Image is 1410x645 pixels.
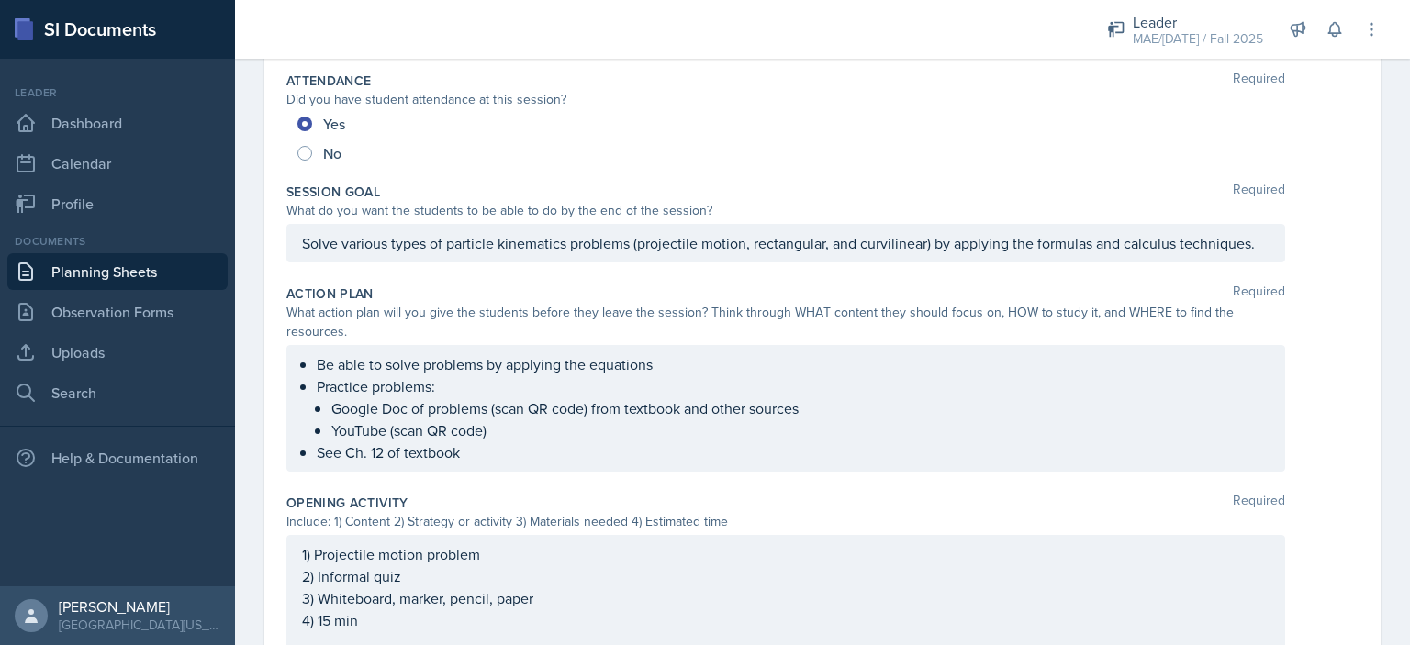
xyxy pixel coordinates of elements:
div: Leader [1133,11,1263,33]
p: 2) Informal quiz [302,565,1270,587]
div: MAE/[DATE] / Fall 2025 [1133,29,1263,49]
div: [GEOGRAPHIC_DATA][US_STATE] in [GEOGRAPHIC_DATA] [59,616,220,634]
div: Did you have student attendance at this session? [286,90,1285,109]
p: 1) Projectile motion problem [302,543,1270,565]
div: Include: 1) Content 2) Strategy or activity 3) Materials needed 4) Estimated time [286,512,1285,531]
a: Dashboard [7,105,228,141]
a: Calendar [7,145,228,182]
p: Practice problems: [317,375,1270,397]
span: Required [1233,183,1285,201]
span: Required [1233,494,1285,512]
p: See Ch. 12 of textbook [317,441,1270,463]
span: Required [1233,72,1285,90]
label: Attendance [286,72,372,90]
span: Required [1233,284,1285,303]
p: Solve various types of particle kinematics problems (projectile motion, rectangular, and curvilin... [302,232,1270,254]
p: 4) 15 min [302,609,1270,631]
div: Leader [7,84,228,101]
a: Search [7,374,228,411]
div: Help & Documentation [7,439,228,476]
label: Session Goal [286,183,380,201]
div: [PERSON_NAME] [59,597,220,616]
span: Yes [323,115,345,133]
p: Google Doc of problems (scan QR code) from textbook and other sources [331,397,1270,419]
p: YouTube (scan QR code) [331,419,1270,441]
div: Documents [7,233,228,250]
a: Uploads [7,334,228,371]
a: Observation Forms [7,294,228,330]
label: Action Plan [286,284,374,303]
a: Planning Sheets [7,253,228,290]
label: Opening Activity [286,494,408,512]
a: Profile [7,185,228,222]
div: What do you want the students to be able to do by the end of the session? [286,201,1285,220]
p: Be able to solve problems by applying the equations [317,353,1270,375]
div: What action plan will you give the students before they leave the session? Think through WHAT con... [286,303,1285,341]
p: 3) Whiteboard, marker, pencil, paper [302,587,1270,609]
span: No [323,144,341,162]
